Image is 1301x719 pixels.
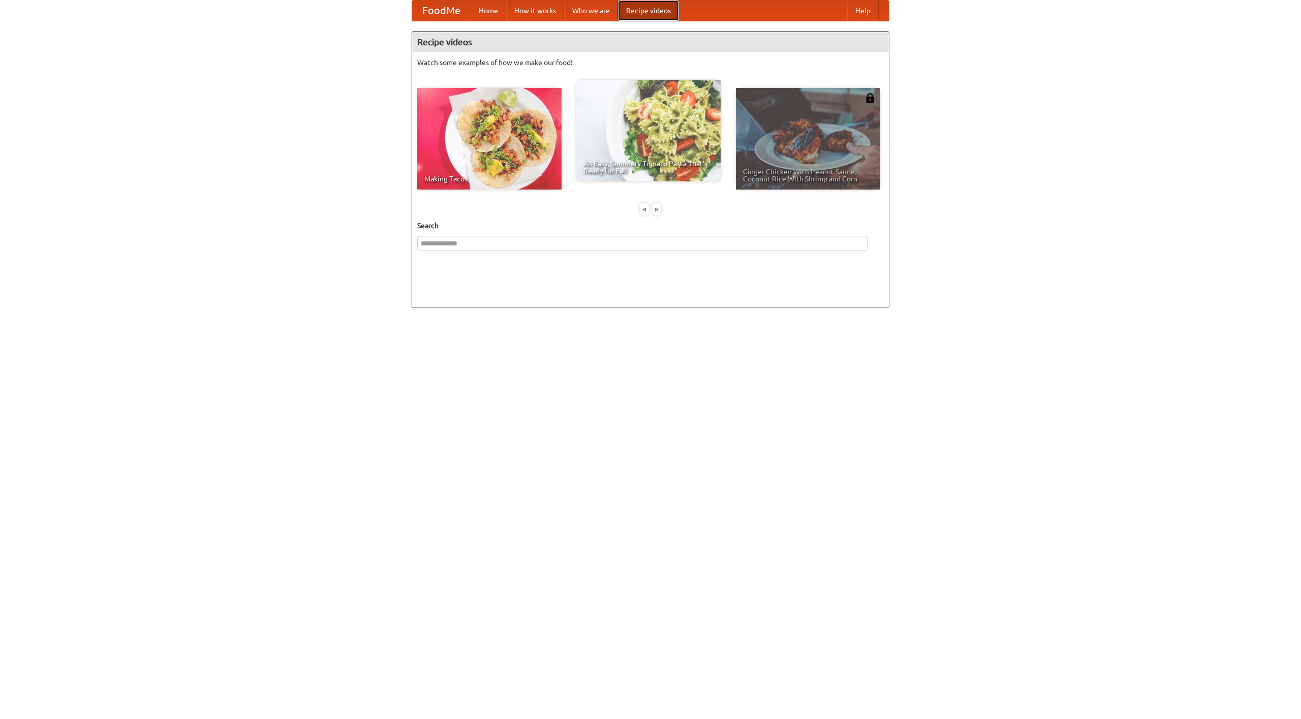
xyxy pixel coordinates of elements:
p: Watch some examples of how we make our food! [417,57,884,68]
div: » [652,203,661,215]
a: How it works [506,1,564,21]
div: « [640,203,649,215]
h5: Search [417,221,884,231]
a: FoodMe [412,1,471,21]
a: Making Tacos [417,88,562,190]
h4: Recipe videos [412,32,889,52]
span: An Easy, Summery Tomato Pasta That's Ready for Fall [583,160,714,174]
a: An Easy, Summery Tomato Pasta That's Ready for Fall [576,80,721,181]
span: Making Tacos [424,175,554,182]
img: 483408.png [865,93,875,103]
a: Home [471,1,506,21]
a: Help [847,1,879,21]
a: Recipe videos [618,1,679,21]
a: Who we are [564,1,618,21]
